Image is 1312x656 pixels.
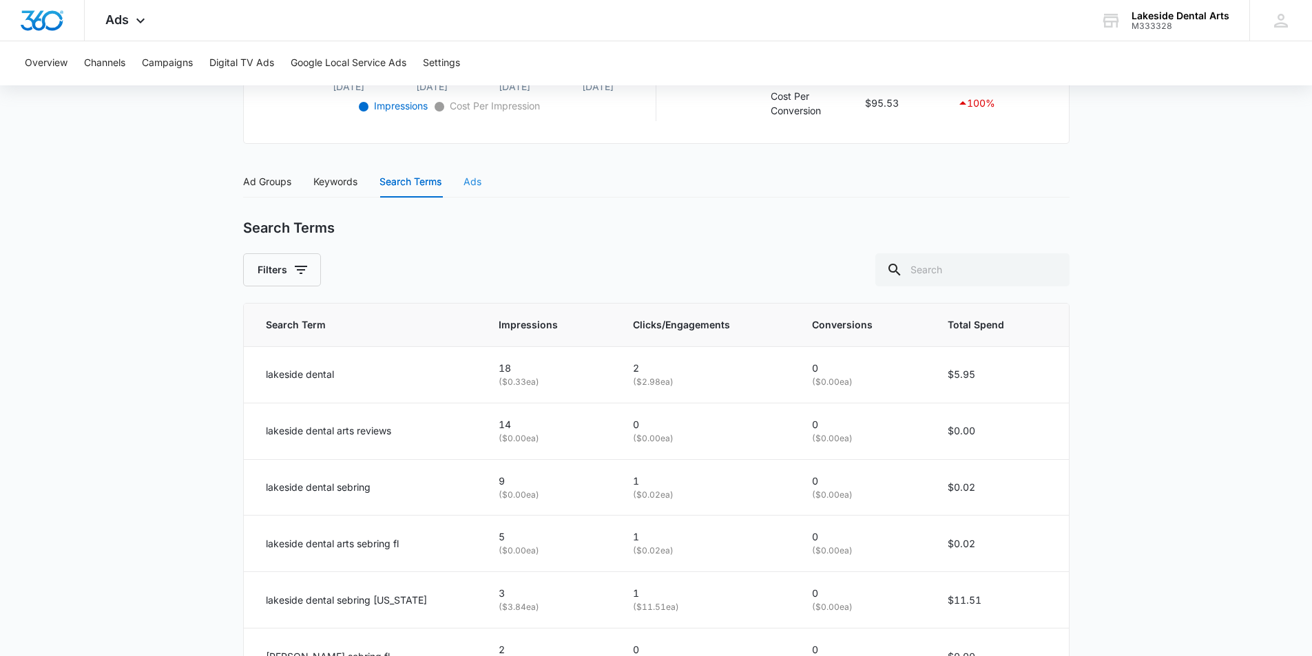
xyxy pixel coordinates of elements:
p: ( $0.00 ea) [499,489,600,502]
button: Settings [423,41,460,85]
p: 0 [812,529,915,544]
p: 0 [812,586,915,601]
div: Search Terms [379,174,441,189]
button: Campaigns [142,41,193,85]
tspan: [DATE] [499,80,530,92]
div: account name [1132,10,1229,21]
p: 9 [499,474,600,489]
p: ( $0.02 ea) [633,489,779,502]
p: 2 [633,361,779,376]
button: Digital TV Ads [209,41,274,85]
tspan: [DATE] [582,80,614,92]
div: Ads [464,174,481,189]
p: 0 [633,417,779,432]
p: lakeside dental arts sebring fl [266,536,399,551]
p: lakeside dental [266,367,334,382]
p: ( $0.00 ea) [633,432,779,445]
p: lakeside dental arts reviews [266,423,391,438]
p: ( $0.02 ea) [633,544,779,558]
span: Total Spend [948,317,1026,332]
p: 0 [812,417,915,432]
span: Conversions [812,317,895,332]
span: Search Term [266,317,446,332]
td: $95.53 [862,85,954,121]
p: 14 [499,417,600,432]
span: Cost Per Impression [447,100,540,112]
div: 100 % [957,95,1043,112]
p: ( $0.00 ea) [812,432,915,445]
p: ( $11.51 ea) [633,601,779,614]
p: ( $0.00 ea) [499,432,600,445]
p: 1 [633,529,779,544]
div: Keywords [313,174,357,189]
div: account id [1132,21,1229,31]
p: 1 [633,474,779,489]
td: $5.95 [931,346,1068,403]
span: Clicks/Engagements [633,317,759,332]
td: $11.51 [931,572,1068,628]
p: ( $0.00 ea) [812,544,915,558]
span: Ads [105,12,129,27]
p: ( $2.98 ea) [633,376,779,389]
input: Search [875,253,1070,286]
button: Filters [243,253,321,286]
p: 3 [499,586,600,601]
span: Impressions [371,100,428,112]
td: $0.02 [931,516,1068,572]
button: Channels [84,41,125,85]
td: $0.02 [931,459,1068,516]
p: lakeside dental sebring [US_STATE] [266,593,427,608]
p: 1 [633,586,779,601]
p: ( $0.00 ea) [812,376,915,389]
button: Google Local Service Ads [291,41,406,85]
div: Ad Groups [243,174,291,189]
td: Cost Per Conversion [767,85,861,121]
p: 18 [499,361,600,376]
td: $0.00 [931,403,1068,459]
tspan: [DATE] [333,80,364,92]
button: Overview [25,41,67,85]
p: 0 [812,361,915,376]
p: ( $0.33 ea) [499,376,600,389]
p: lakeside dental sebring [266,480,371,495]
p: ( $0.00 ea) [812,601,915,614]
p: ( $0.00 ea) [499,544,600,558]
p: ( $3.84 ea) [499,601,600,614]
p: 5 [499,529,600,544]
tspan: [DATE] [416,80,448,92]
h2: Search Terms [243,220,335,237]
p: 0 [812,474,915,489]
span: Impressions [499,317,580,332]
p: ( $0.00 ea) [812,489,915,502]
